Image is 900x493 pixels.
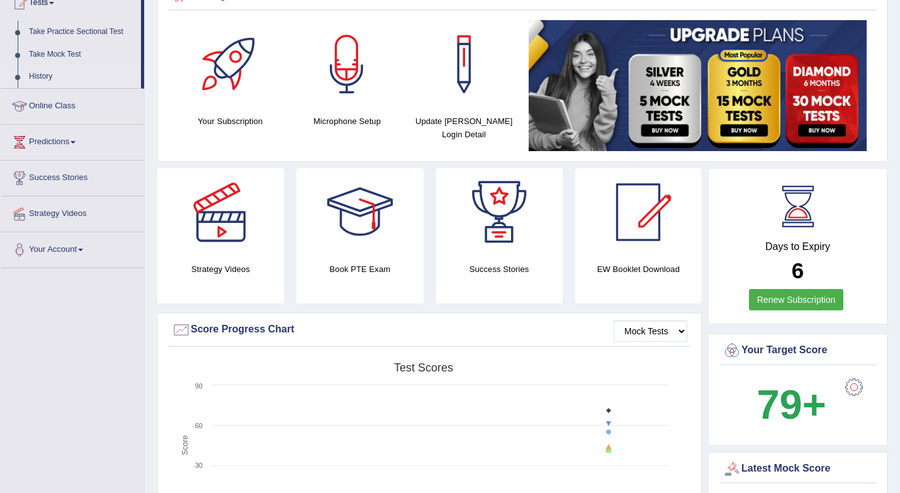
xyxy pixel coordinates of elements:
[178,115,283,128] h4: Your Subscription
[296,263,423,276] h4: Book PTE Exam
[412,115,516,141] h4: Update [PERSON_NAME] Login Detail
[1,196,144,228] a: Strategy Videos
[1,125,144,156] a: Predictions
[295,115,400,128] h4: Microphone Setup
[757,382,826,428] b: 79+
[172,320,687,339] div: Score Progress Chart
[723,460,873,479] div: Latest Mock Score
[23,21,141,43] a: Take Practice Sectional Test
[23,65,141,88] a: History
[723,341,873,360] div: Your Target Score
[195,462,203,469] text: 30
[157,263,284,276] h4: Strategy Videos
[575,263,702,276] h4: EW Booklet Download
[792,258,804,283] b: 6
[181,435,189,455] tspan: Score
[436,263,563,276] h4: Success Stories
[1,232,144,264] a: Your Account
[195,422,203,429] text: 60
[749,289,844,310] a: Renew Subscription
[23,43,141,66] a: Take Mock Test
[529,20,867,151] img: small5.jpg
[723,241,873,252] h4: Days to Expiry
[1,89,144,120] a: Online Class
[195,382,203,390] text: 90
[1,161,144,192] a: Success Stories
[394,361,453,374] tspan: Test scores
